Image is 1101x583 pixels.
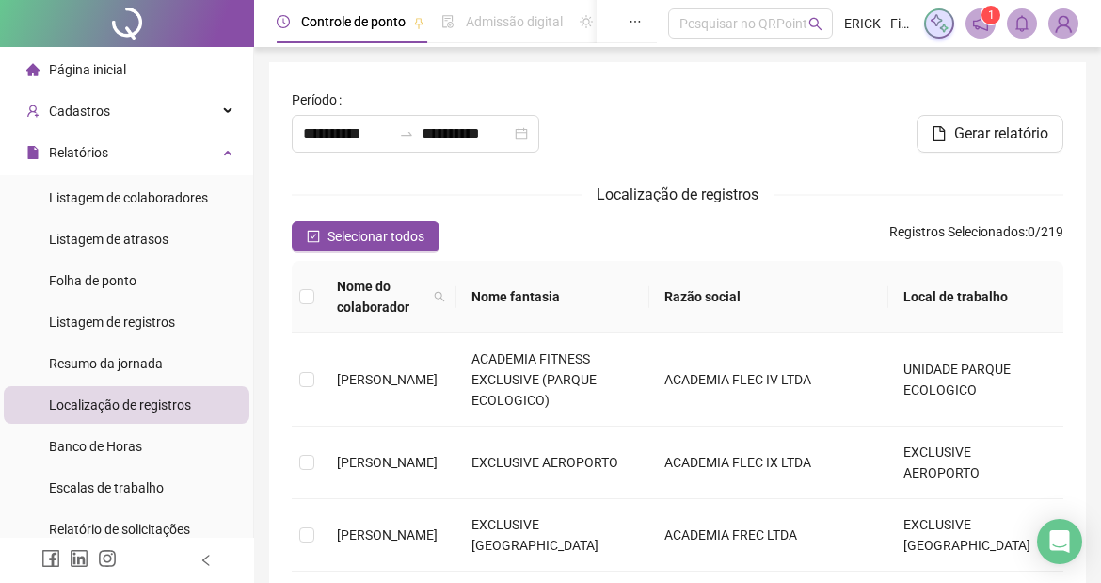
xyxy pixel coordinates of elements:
td: ACADEMIA FREC LTDA [649,499,888,572]
span: Resumo da jornada [49,356,163,371]
button: Selecionar todos [292,221,439,251]
span: Listagem de atrasos [49,232,168,247]
span: [PERSON_NAME] [337,527,438,543]
th: Razão social [649,261,888,333]
span: linkedin [70,549,88,568]
span: Relatório de solicitações [49,522,190,537]
span: Localização de registros [49,397,191,413]
td: ACADEMIA FITNESS EXCLUSIVE (PARQUE ECOLOGICO) [456,333,649,427]
span: bell [1013,15,1030,32]
span: swap-right [399,126,414,141]
sup: 1 [981,6,1000,24]
th: Nome fantasia [456,261,649,333]
span: instagram [98,549,117,568]
span: Admissão digital [466,14,563,29]
span: file-done [441,15,455,28]
span: to [399,126,414,141]
span: Relatórios [49,145,108,160]
span: facebook [41,549,60,568]
span: Registros Selecionados [889,224,1025,239]
span: Controle de ponto [301,14,406,29]
span: 1 [988,8,995,22]
td: EXCLUSIVE [GEOGRAPHIC_DATA] [888,499,1063,572]
td: ACADEMIA FLEC IV LTDA [649,333,888,427]
span: [PERSON_NAME] [337,455,438,470]
span: notification [972,15,989,32]
td: EXCLUSIVE AEROPORTO [888,427,1063,499]
th: Local de trabalho [888,261,1063,333]
span: Listagem de colaboradores [49,190,208,205]
span: pushpin [413,17,424,28]
span: clock-circle [277,15,290,28]
span: search [430,272,449,321]
td: UNIDADE PARQUE ECOLOGICO [888,333,1063,427]
td: EXCLUSIVE AEROPORTO [456,427,649,499]
span: Escalas de trabalho [49,480,164,495]
span: Folha de ponto [49,273,136,288]
span: Página inicial [49,62,126,77]
img: 5500 [1049,9,1077,38]
img: sparkle-icon.fc2bf0ac1784a2077858766a79e2daf3.svg [929,13,949,34]
span: Nome do colaborador [337,276,426,317]
span: file [26,146,40,159]
span: Banco de Horas [49,439,142,454]
span: Localização de registros [597,186,758,203]
td: ACADEMIA FLEC IX LTDA [649,427,888,499]
span: left [199,554,213,567]
span: user-add [26,105,40,118]
div: Open Intercom Messenger [1037,519,1082,564]
span: ERICK - Fitness Exclusive [844,13,913,34]
span: search [434,291,445,302]
span: Gerar relatório [954,122,1048,145]
span: home [26,63,40,76]
span: Cadastros [49,104,110,119]
span: check-square [307,230,320,243]
button: Gerar relatório [917,115,1063,153]
span: ellipsis [629,15,642,28]
td: EXCLUSIVE [GEOGRAPHIC_DATA] [456,499,649,572]
span: Período [292,89,337,110]
span: search [808,17,822,31]
span: Selecionar todos [327,226,424,247]
span: file [932,126,947,141]
span: sun [580,15,593,28]
span: : 0 / 219 [889,221,1063,251]
span: Listagem de registros [49,315,175,330]
span: [PERSON_NAME] [337,372,438,387]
